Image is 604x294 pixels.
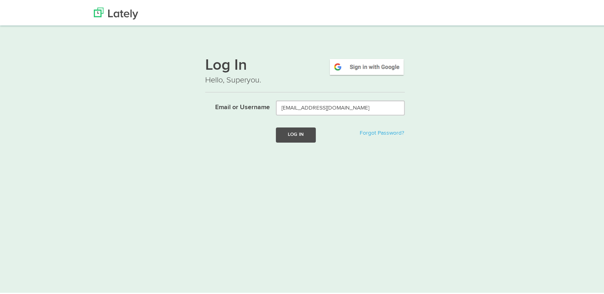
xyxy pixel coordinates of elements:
[276,126,316,141] button: Log In
[199,99,270,111] label: Email or Username
[360,129,404,134] a: Forgot Password?
[205,73,405,84] p: Hello, Superyou.
[329,56,405,74] img: google-signin.png
[276,99,405,114] input: Email or Username
[205,56,405,73] h1: Log In
[94,6,138,18] img: Lately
